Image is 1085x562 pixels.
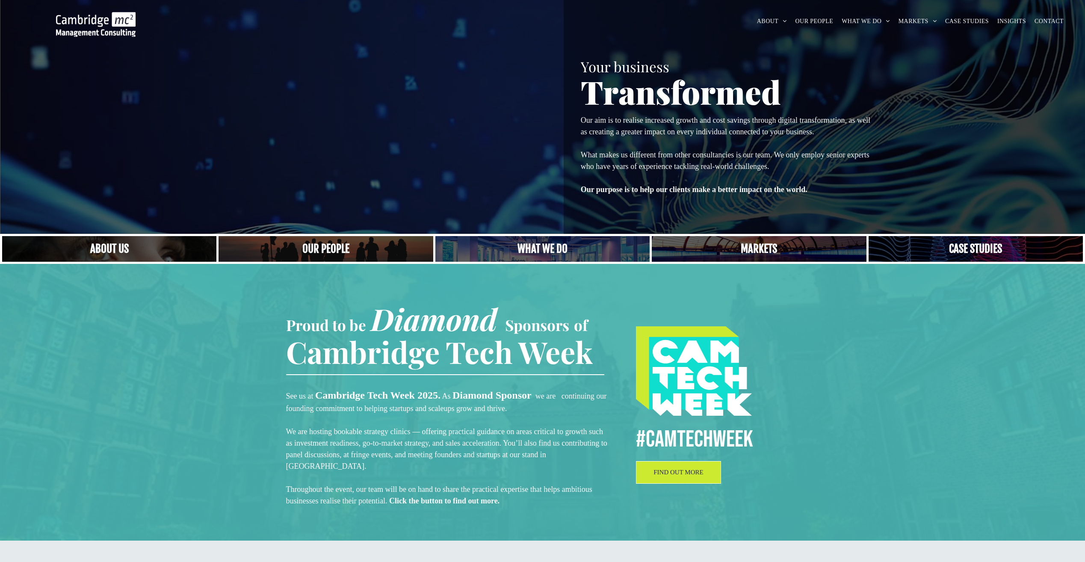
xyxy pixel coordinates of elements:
a: FIND OUT MORE [636,461,721,484]
a: A yoga teacher lifting his whole body off the ground in the peacock pose [435,236,650,262]
a: A crowd in silhouette at sunset, on a rise or lookout point [219,236,433,262]
span: Transformed [581,70,781,113]
strong: Cambridge Tech Week 2025. [315,390,441,401]
strong: Our purpose is to help our clients make a better impact on the world. [581,185,807,194]
span: we are [535,392,556,400]
span: of [574,315,588,335]
span: See us at [286,392,313,400]
span: As [442,392,450,400]
span: Cambridge Tech Week [286,331,593,372]
span: Your business [581,57,669,76]
img: #CAMTECHWEEK logo [636,326,752,416]
span: We are hosting bookable strategy clinics — offering practical guidance on areas critical to growt... [286,427,607,470]
span: Our aim is to realise increased growth and cost savings through digital transformation, as well a... [581,116,870,136]
a: WHAT WE DO [837,15,894,28]
span: Sponsors [505,315,569,335]
a: OUR PEOPLE [791,15,838,28]
span: Throughout the event, our team will be on hand to share the practical expertise that helps ambiti... [286,485,592,505]
a: INSIGHTS [993,15,1030,28]
span: Diamond [371,299,497,339]
span: FIND OUT MORE [653,469,703,476]
span: What makes us different from other consultancies is our team. We only employ senior experts who h... [581,151,869,171]
a: ABOUT [753,15,791,28]
a: CASE STUDIES [941,15,993,28]
img: Go to Homepage [56,12,136,37]
a: CONTACT [1030,15,1068,28]
span: #CamTECHWEEK [636,425,753,454]
strong: Click the button to find out more. [389,497,500,505]
a: MARKETS [894,15,941,28]
span: continuing our founding commitment to helping startups and scaleups grow and thrive. [286,392,607,413]
span: Proud to be [286,315,366,335]
a: Close up of woman's face, centered on her eyes [2,236,216,262]
strong: Diamond Sponsor [452,390,532,401]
